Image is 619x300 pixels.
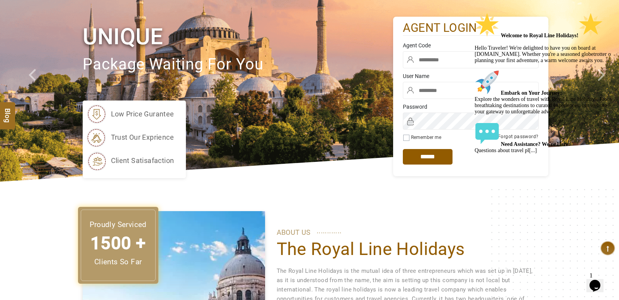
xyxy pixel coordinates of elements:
[403,42,539,49] label: Agent Code
[3,3,143,144] div: 🌟 Welcome to Royal Line Holidays!🌟Hello Traveler! We're delighted to have you on board at [DOMAIN...
[3,112,28,137] img: :speech_balloon:
[3,23,141,144] span: Hello Traveler! We're delighted to have you on board at [DOMAIN_NAME]. Whether you're a seasoned ...
[411,135,441,140] label: Remember me
[3,3,28,28] img: :star2:
[29,23,132,29] strong: Welcome to Royal Line Holidays!
[87,151,174,170] li: client satisafaction
[403,103,539,111] label: Password
[29,81,91,87] strong: Embark on Your Journey:
[87,104,174,124] li: low price gurantee
[83,22,393,51] h1: Unique
[403,72,539,80] label: User Name
[3,61,28,85] img: :rocket:
[586,269,611,292] iframe: chat widget
[29,132,99,138] strong: Need Assistance? We're Here:
[277,238,537,260] h1: The Royal Line Holidays
[317,225,342,237] span: ............
[403,21,539,36] h2: agent login
[472,9,611,265] iframe: chat widget
[83,52,393,78] p: package waiting for you
[277,227,537,238] p: ABOUT US
[107,3,132,28] img: :star2:
[3,108,13,115] span: Blog
[87,128,174,147] li: trust our exprience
